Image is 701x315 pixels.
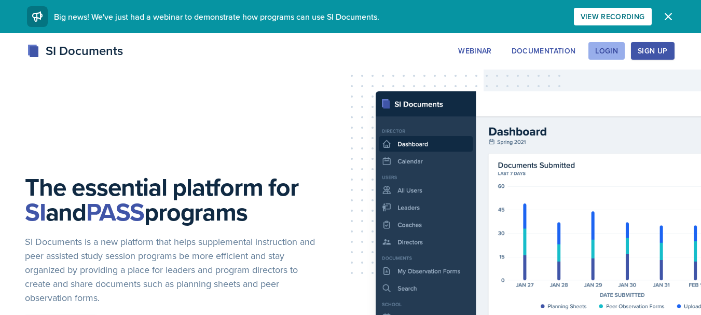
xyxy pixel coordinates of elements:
[458,47,491,55] div: Webinar
[574,8,652,25] button: View Recording
[631,42,674,60] button: Sign Up
[451,42,498,60] button: Webinar
[505,42,583,60] button: Documentation
[27,42,123,60] div: SI Documents
[581,12,645,21] div: View Recording
[512,47,576,55] div: Documentation
[638,47,667,55] div: Sign Up
[588,42,625,60] button: Login
[54,11,379,22] span: Big news! We've just had a webinar to demonstrate how programs can use SI Documents.
[595,47,618,55] div: Login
